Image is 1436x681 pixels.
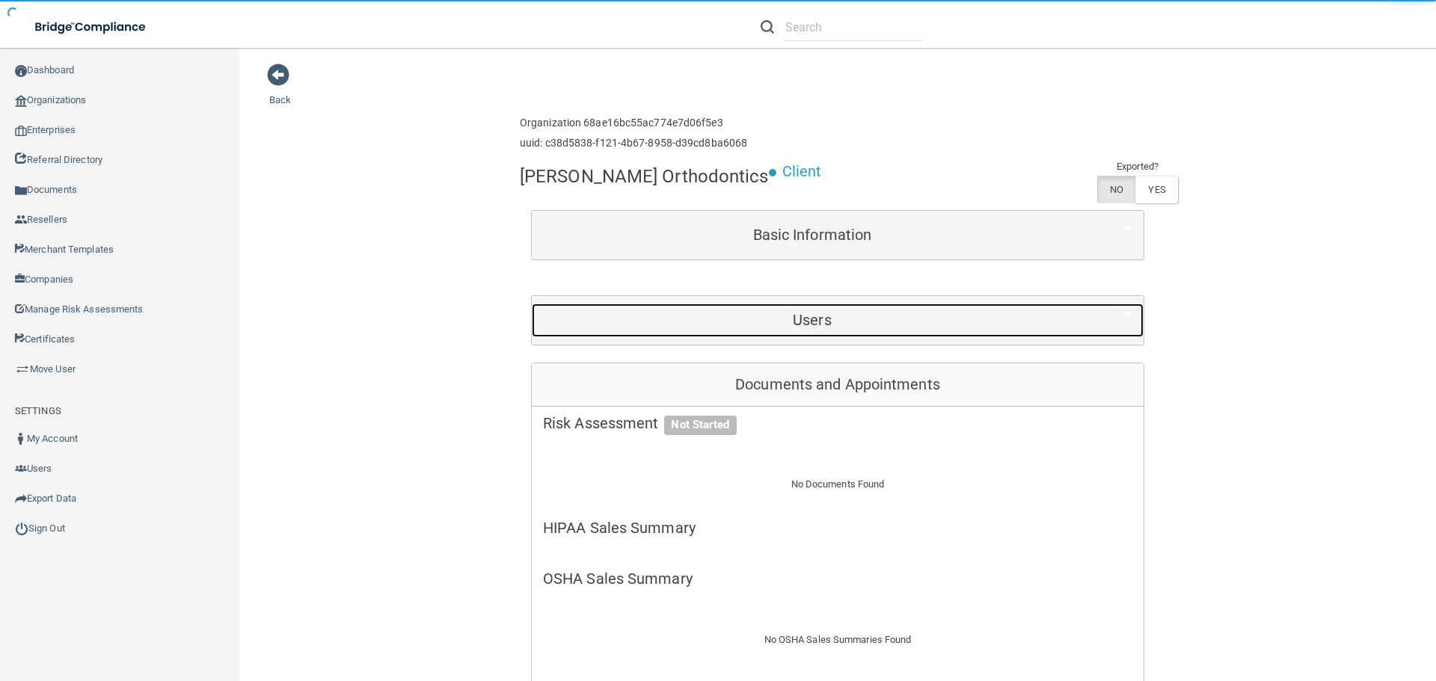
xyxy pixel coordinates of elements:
img: icon-documents.8dae5593.png [15,185,27,197]
a: Back [269,76,291,105]
span: Not Started [664,416,736,435]
label: SETTINGS [15,402,61,420]
a: Basic Information [543,218,1132,252]
img: ic_user_dark.df1a06c3.png [15,433,27,445]
input: Search [785,13,922,41]
h5: Users [543,312,1081,328]
div: No OSHA Sales Summaries Found [532,613,1144,667]
img: icon-export.b9366987.png [15,493,27,505]
h6: Organization 68ae16bc55ac774e7d06f5e3 [520,117,747,129]
h4: [PERSON_NAME] Orthodontics [520,167,769,186]
img: icon-users.e205127d.png [15,463,27,475]
img: bridge_compliance_login_screen.278c3ca4.svg [22,12,160,43]
h5: Basic Information [543,227,1081,243]
h5: OSHA Sales Summary [543,570,1132,587]
h5: Risk Assessment [543,415,1132,431]
img: ic-search.3b580494.png [761,20,774,34]
h6: uuid: c38d5838-f121-4b67-8958-d39cd8ba6068 [520,138,747,149]
h5: HIPAA Sales Summary [543,520,1132,536]
div: Documents and Appointments [532,363,1144,407]
a: Users [543,303,1132,337]
iframe: Drift Widget Chat Controller [1177,575,1418,635]
img: organization-icon.f8decf85.png [15,95,27,107]
img: ic_dashboard_dark.d01f4a41.png [15,65,27,77]
img: enterprise.0d942306.png [15,126,27,136]
div: No Documents Found [532,457,1144,511]
img: ic_reseller.de258add.png [15,214,27,226]
td: Exported? [1097,158,1178,176]
img: briefcase.64adab9b.png [15,362,30,377]
label: YES [1135,176,1177,203]
label: NO [1097,176,1135,203]
p: Client [782,158,822,185]
img: ic_power_dark.7ecde6b1.png [15,522,28,535]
